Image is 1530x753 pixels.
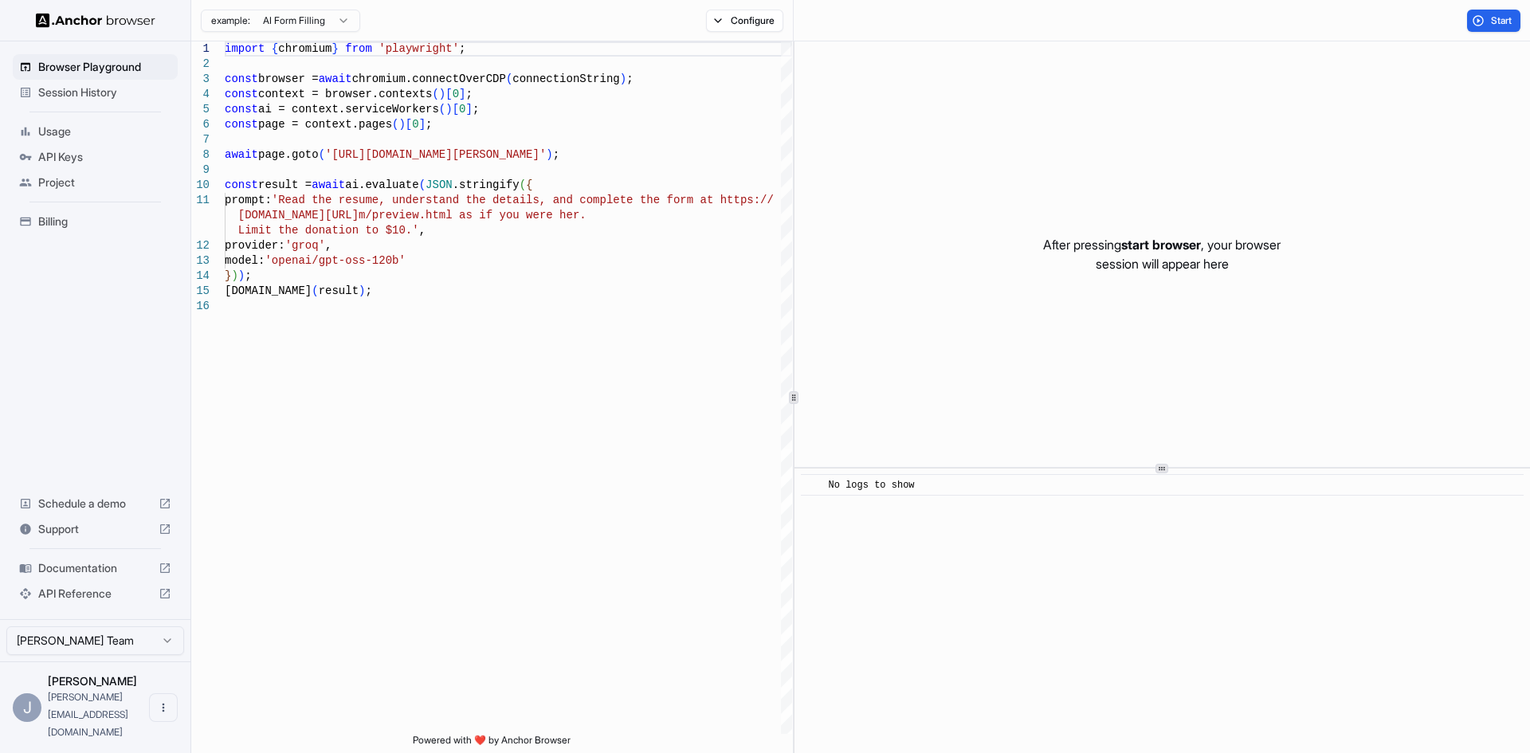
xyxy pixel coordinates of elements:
[506,73,512,85] span: (
[191,41,210,57] div: 1
[13,209,178,234] div: Billing
[352,73,506,85] span: chromium.connectOverCDP
[38,214,171,229] span: Billing
[48,674,137,688] span: Josh Storz
[38,59,171,75] span: Browser Playground
[258,88,432,100] span: context = browser.contexts
[1043,235,1281,273] p: After pressing , your browser session will appear here
[432,88,438,100] span: (
[512,73,619,85] span: connectionString
[445,88,452,100] span: [
[319,73,352,85] span: await
[319,284,359,297] span: result
[36,13,155,28] img: Anchor Logo
[258,148,319,161] span: page.goto
[520,178,526,191] span: (
[312,178,345,191] span: await
[465,103,472,116] span: ]
[606,194,774,206] span: lete the form at https://
[225,103,258,116] span: const
[13,516,178,542] div: Support
[13,54,178,80] div: Browser Playground
[191,87,210,102] div: 4
[453,103,459,116] span: [
[191,57,210,72] div: 2
[809,477,817,493] span: ​
[359,209,586,222] span: m/preview.html as if you were her.
[285,239,325,252] span: 'groq'
[459,88,465,100] span: ]
[426,118,432,131] span: ;
[191,238,210,253] div: 12
[406,118,412,131] span: [
[225,88,258,100] span: const
[392,118,398,131] span: (
[1121,237,1201,253] span: start browser
[231,269,237,282] span: )
[706,10,783,32] button: Configure
[191,163,210,178] div: 9
[13,581,178,606] div: API Reference
[258,103,439,116] span: ai = context.serviceWorkers
[426,178,453,191] span: JSON
[272,194,606,206] span: 'Read the resume, understand the details, and comp
[225,118,258,131] span: const
[13,80,178,105] div: Session History
[258,118,392,131] span: page = context.pages
[225,269,231,282] span: }
[345,178,418,191] span: ai.evaluate
[325,239,331,252] span: ,
[626,73,633,85] span: ;
[412,118,418,131] span: 0
[13,693,41,722] div: J
[258,178,312,191] span: result =
[38,521,152,537] span: Support
[546,148,552,161] span: )
[149,693,178,722] button: Open menu
[238,209,359,222] span: [DOMAIN_NAME][URL]
[191,72,210,87] div: 3
[245,269,251,282] span: ;
[38,560,152,576] span: Documentation
[13,119,178,144] div: Usage
[191,132,210,147] div: 7
[13,170,178,195] div: Project
[1491,14,1513,27] span: Start
[473,103,479,116] span: ;
[459,42,465,55] span: ;
[526,178,532,191] span: {
[459,103,465,116] span: 0
[225,254,265,267] span: model:
[225,148,258,161] span: await
[319,148,325,161] span: (
[398,118,405,131] span: )
[272,42,278,55] span: {
[191,284,210,299] div: 15
[191,147,210,163] div: 8
[439,103,445,116] span: (
[238,224,419,237] span: Limit the donation to $10.'
[225,239,285,252] span: provider:
[225,178,258,191] span: const
[365,284,371,297] span: ;
[48,691,128,738] span: josh@loganix.com
[191,253,210,269] div: 13
[445,103,452,116] span: )
[419,224,426,237] span: ,
[225,194,272,206] span: prompt:
[225,73,258,85] span: const
[191,193,210,208] div: 11
[238,269,245,282] span: )
[13,491,178,516] div: Schedule a demo
[331,42,338,55] span: }
[13,144,178,170] div: API Keys
[325,148,546,161] span: '[URL][DOMAIN_NAME][PERSON_NAME]'
[465,88,472,100] span: ;
[419,178,426,191] span: (
[225,284,312,297] span: [DOMAIN_NAME]
[620,73,626,85] span: )
[38,496,152,512] span: Schedule a demo
[225,42,265,55] span: import
[191,178,210,193] div: 10
[312,284,318,297] span: (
